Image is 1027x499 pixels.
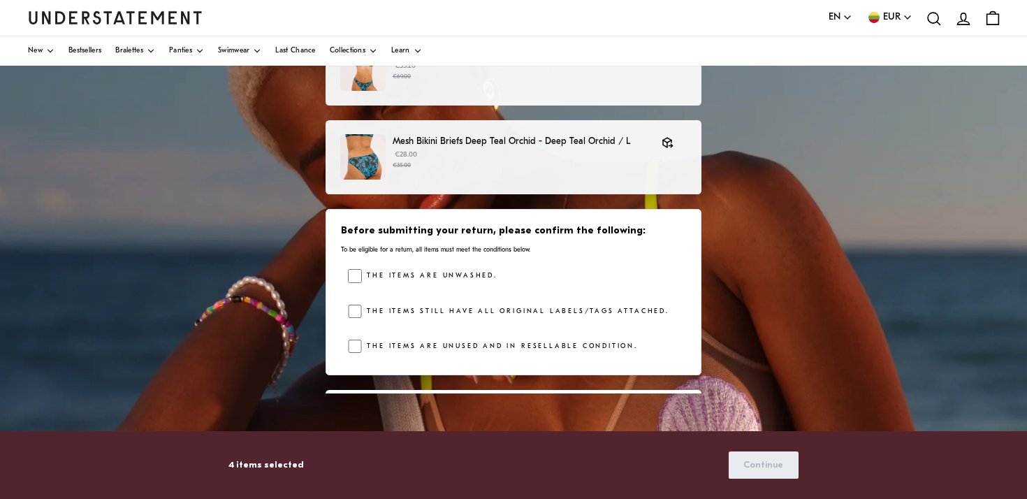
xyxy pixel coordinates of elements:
span: Bralettes [115,48,143,55]
span: Swimwear [218,48,249,55]
span: Learn [391,48,410,55]
span: Collections [330,48,365,55]
a: Last Chance [275,36,315,66]
p: Mesh Bikini Briefs Deep Teal Orchid - Deep Teal Orchid / L [393,134,648,149]
a: Bralettes [115,36,155,66]
span: Bestsellers [68,48,101,55]
span: EUR [883,10,901,25]
label: The items still have all original labels/tags attached. [362,305,669,319]
strike: €69.00 [393,73,411,80]
p: €55.20 [393,61,648,82]
span: Last Chance [275,48,315,55]
span: Panties [169,48,192,55]
img: 208_3eda64fd-a8bf-48e3-9c33-072188f20600.jpg [340,45,386,91]
button: EUR [866,10,912,25]
button: EN [829,10,852,25]
p: To be eligible for a return, all items must meet the conditions below. [341,245,687,254]
img: 227_4f1e5a04-465f-45bb-88d4-ca67502391ef.jpg [340,134,386,180]
span: New [28,48,43,55]
label: The items are unused and in resellable condition. [362,340,638,354]
a: Swimwear [218,36,261,66]
h3: Before submitting your return, please confirm the following: [341,224,687,238]
a: Bestsellers [68,36,101,66]
p: €28.00 [393,150,648,171]
a: Collections [330,36,377,66]
strike: €35.00 [393,162,411,168]
a: Panties [169,36,204,66]
label: The items are unwashed. [362,269,497,283]
span: EN [829,10,840,25]
a: Understatement Homepage [28,11,203,24]
a: New [28,36,54,66]
a: Learn [391,36,422,66]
